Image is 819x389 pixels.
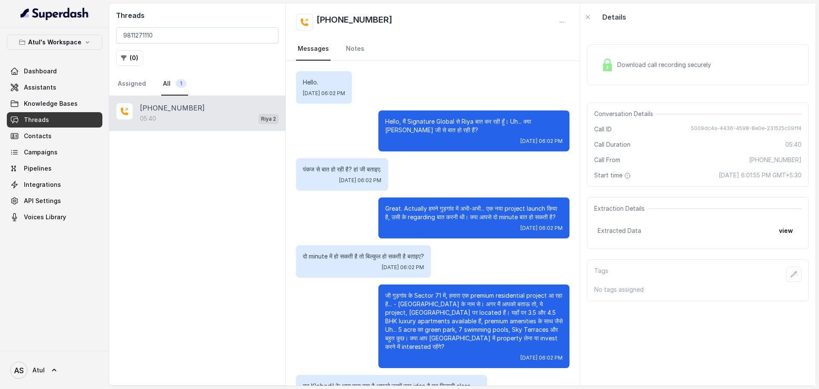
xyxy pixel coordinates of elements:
span: Knowledge Bases [24,99,78,108]
span: Start time [594,171,633,180]
span: Threads [24,116,49,124]
h2: Threads [116,10,279,20]
button: (0) [116,50,143,66]
p: Details [602,12,626,22]
img: light.svg [20,7,89,20]
a: Threads [7,112,102,128]
span: API Settings [24,197,61,205]
span: Call ID [594,125,612,134]
span: Download call recording securely [617,61,714,69]
span: Integrations [24,180,61,189]
a: Atul [7,358,102,382]
span: [DATE] 06:02 PM [303,90,345,97]
span: Call From [594,156,620,164]
p: पंकज से बात हो रही है? हां जी बताइए. [303,165,381,174]
p: Atul's Workspace [28,37,81,47]
p: No tags assigned [594,285,802,294]
p: [PHONE_NUMBER] [140,103,205,113]
span: Campaigns [24,148,58,157]
img: Lock Icon [601,58,614,71]
a: Integrations [7,177,102,192]
span: Assistants [24,83,56,92]
span: [DATE] 06:02 PM [520,225,563,232]
a: Messages [296,38,331,61]
nav: Tabs [296,38,569,61]
p: 05:40 [140,114,156,123]
span: 05:40 [785,140,802,149]
nav: Tabs [116,73,279,96]
p: Tags [594,267,608,282]
span: Pipelines [24,164,52,173]
p: Hello, मैं Signature Global से Riya बात कर रही हूँ। Uh... क्या [PERSON_NAME] जी से बात हो रही हैं? [385,117,563,134]
span: [DATE] 06:02 PM [520,138,563,145]
span: [PHONE_NUMBER] [749,156,802,164]
a: All1 [161,73,188,96]
a: Dashboard [7,64,102,79]
p: Riya 2 [261,115,276,123]
p: दो minute में हो सकती है तो बिल्कुल हो सकती है बताइए? [303,252,424,261]
a: Voices Library [7,209,102,225]
a: API Settings [7,193,102,209]
p: Great. Actually हमने गुड़गांव में अभी-अभी... एक नया project launch किया है, उसी के regarding बात ... [385,204,563,221]
a: Assistants [7,80,102,95]
button: Atul's Workspace [7,35,102,50]
span: 1 [176,79,186,88]
h2: [PHONE_NUMBER] [317,14,392,31]
p: Hello. [303,78,345,87]
a: Assigned [116,73,148,96]
a: Knowledge Bases [7,96,102,111]
a: Pipelines [7,161,102,176]
span: Voices Library [24,213,66,221]
a: Contacts [7,128,102,144]
a: Notes [344,38,366,61]
p: जी गुड़गांव के Sector 71 में, हमारा एक premium residential project आ रहा है... - [GEOGRAPHIC_DATA... [385,291,563,351]
span: Dashboard [24,67,57,75]
button: view [774,223,798,238]
span: 5009dc4a-4436-4598-8e0e-231525c09ff4 [691,125,802,134]
a: Campaigns [7,145,102,160]
span: Extracted Data [598,226,641,235]
span: [DATE] 6:01:55 PM GMT+5:30 [719,171,802,180]
span: Atul [32,366,45,374]
span: Contacts [24,132,52,140]
span: Extraction Details [594,204,648,213]
span: Call Duration [594,140,630,149]
text: AS [14,366,24,375]
span: [DATE] 06:02 PM [382,264,424,271]
span: Conversation Details [594,110,656,118]
input: Search by Call ID or Phone Number [116,27,279,44]
span: [DATE] 06:02 PM [339,177,381,184]
span: [DATE] 06:02 PM [520,354,563,361]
